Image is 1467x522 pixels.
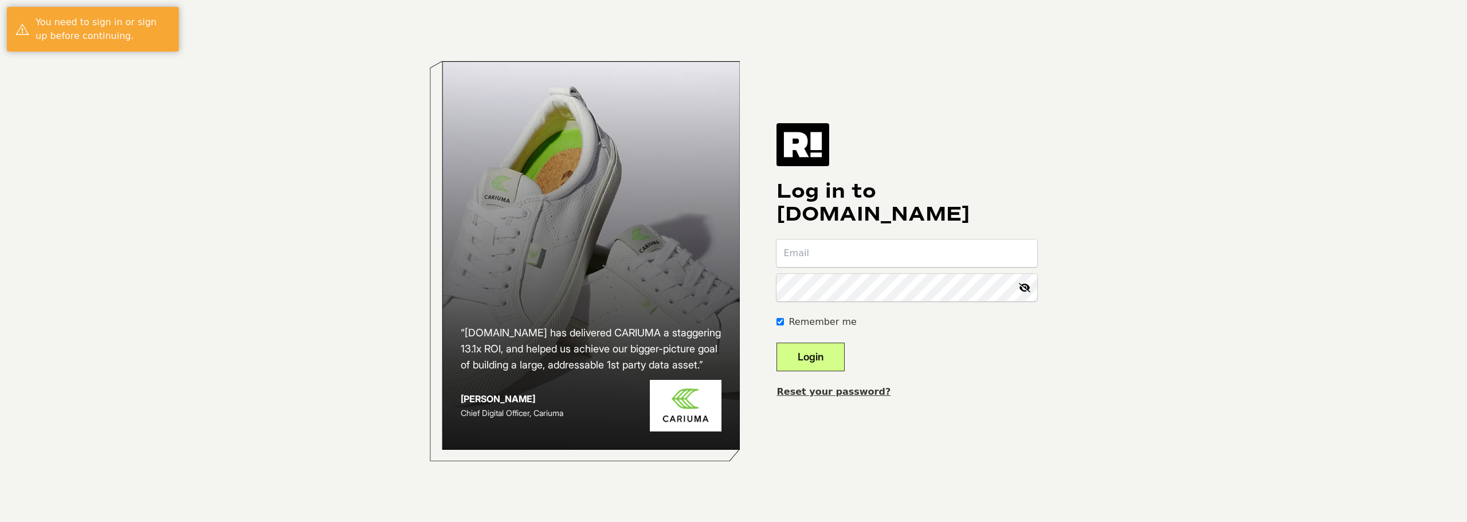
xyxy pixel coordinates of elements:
[461,393,535,405] strong: [PERSON_NAME]
[461,408,563,418] span: Chief Digital Officer, Cariuma
[461,325,722,373] h2: “[DOMAIN_NAME] has delivered CARIUMA a staggering 13.1x ROI, and helped us achieve our bigger-pic...
[650,380,721,432] img: Cariuma
[776,343,845,371] button: Login
[36,15,170,43] div: You need to sign in or sign up before continuing.
[789,315,856,329] label: Remember me
[776,123,829,166] img: Retention.com
[776,386,891,397] a: Reset your password?
[776,180,1037,226] h1: Log in to [DOMAIN_NAME]
[776,240,1037,267] input: Email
